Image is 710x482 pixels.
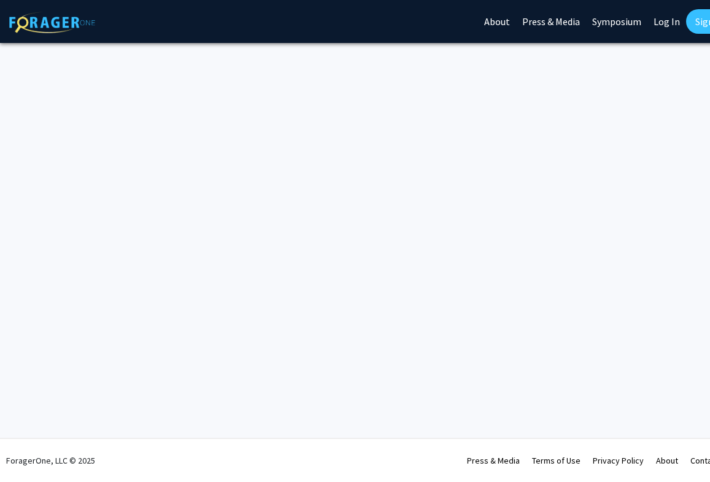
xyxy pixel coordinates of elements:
[532,455,581,466] a: Terms of Use
[6,439,95,482] div: ForagerOne, LLC © 2025
[656,455,678,466] a: About
[9,12,95,33] img: ForagerOne Logo
[593,455,644,466] a: Privacy Policy
[467,455,520,466] a: Press & Media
